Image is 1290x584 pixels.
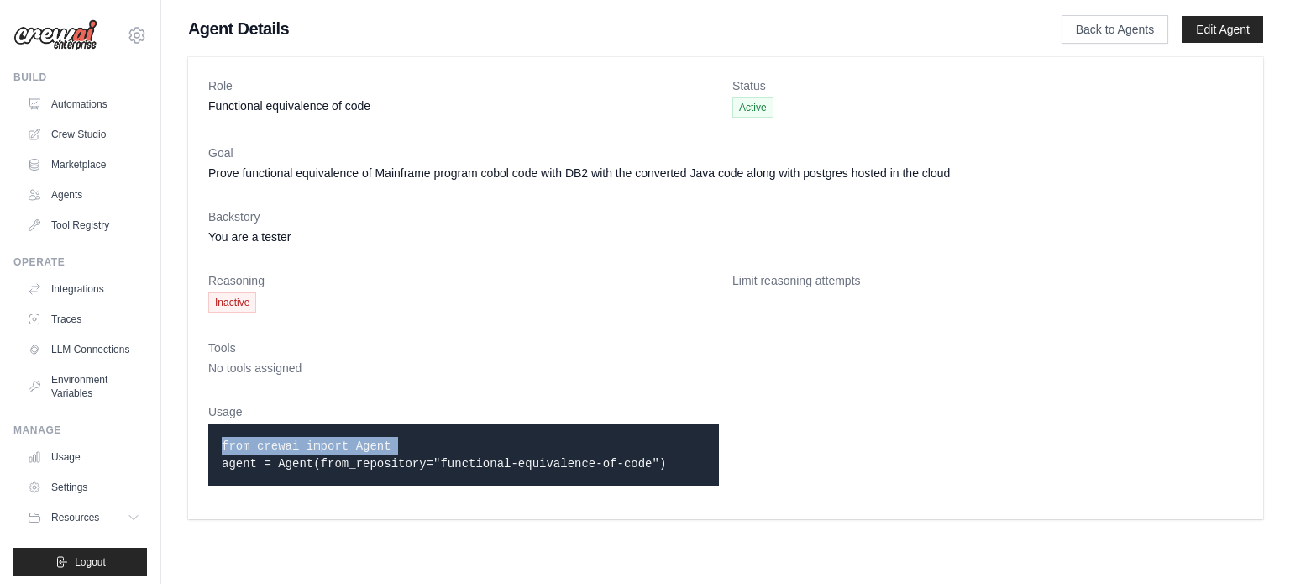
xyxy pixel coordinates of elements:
[75,555,106,569] span: Logout
[208,292,256,313] span: Inactive
[13,19,97,51] img: Logo
[13,71,147,84] div: Build
[208,339,1243,356] dt: Tools
[20,276,147,303] a: Integrations
[20,444,147,471] a: Usage
[208,77,719,94] dt: Role
[13,548,147,576] button: Logout
[1182,16,1263,43] a: Edit Agent
[208,208,1243,225] dt: Backstory
[208,145,1243,161] dt: Goal
[13,424,147,437] div: Manage
[732,272,1243,289] dt: Limit reasoning attempts
[208,403,719,420] dt: Usage
[13,255,147,269] div: Operate
[1206,503,1290,584] iframe: Chat Widget
[222,439,666,471] code: from crewai import Agent agent = Agent(from_repository="functional-equivalence-of-code")
[20,182,147,208] a: Agents
[208,361,302,375] span: No tools assigned
[20,474,147,501] a: Settings
[20,306,147,333] a: Traces
[732,77,1243,94] dt: Status
[1062,15,1168,44] a: Back to Agents
[20,91,147,118] a: Automations
[208,97,719,114] dd: Functional equivalence of code
[20,366,147,407] a: Environment Variables
[188,17,1008,40] h1: Agent Details
[20,504,147,531] button: Resources
[20,151,147,178] a: Marketplace
[20,212,147,239] a: Tool Registry
[732,97,773,118] span: Active
[20,336,147,363] a: LLM Connections
[208,272,719,289] dt: Reasoning
[208,229,1243,245] dd: You are a tester
[20,121,147,148] a: Crew Studio
[51,511,99,524] span: Resources
[208,165,1243,182] dd: Prove functional equivalence of Mainframe program cobol code with DB2 with the converted Java cod...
